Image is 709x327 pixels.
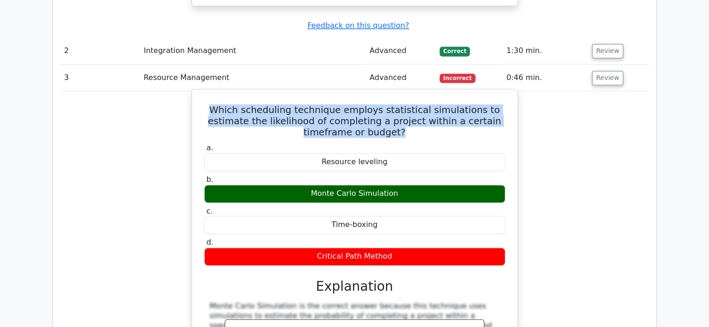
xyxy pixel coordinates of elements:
td: 3 [61,65,140,91]
div: Monte Carlo Simulation [204,185,505,203]
div: Resource leveling [204,153,505,171]
td: 1:30 min. [502,38,588,64]
h5: Which scheduling technique employs statistical simulations to estimate the likelihood of completi... [203,104,506,138]
h3: Explanation [210,279,500,294]
span: b. [207,175,213,184]
td: Resource Management [140,65,366,91]
span: Correct [440,47,470,56]
span: d. [207,238,213,247]
div: Critical Path Method [204,247,505,266]
td: Integration Management [140,38,366,64]
span: c. [207,207,213,215]
button: Review [592,44,624,58]
td: 2 [61,38,140,64]
button: Review [592,71,624,85]
span: a. [207,143,213,152]
div: Time-boxing [204,216,505,234]
a: Feedback on this question? [307,21,409,30]
span: Incorrect [440,73,475,83]
td: Advanced [366,38,436,64]
td: 0:46 min. [502,65,588,91]
td: Advanced [366,65,436,91]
